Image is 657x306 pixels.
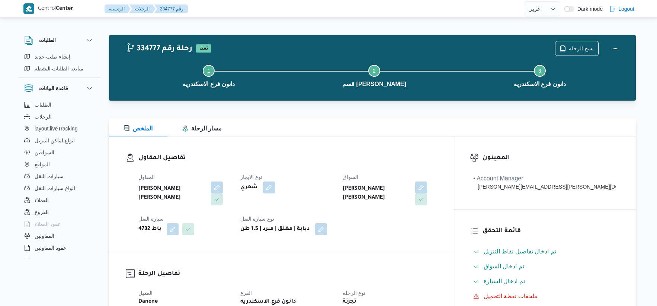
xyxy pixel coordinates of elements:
[470,290,619,302] button: ملحقات نقطة التحميل
[484,262,524,271] span: تم ادخال السواق
[608,41,622,56] button: Actions
[240,183,258,192] b: شهري
[7,276,31,299] iframe: chat widget
[538,68,541,74] span: 3
[35,112,52,121] span: الرحلات
[240,216,274,222] span: نوع سيارة النقل
[470,275,619,287] button: تم ادخال السيارة
[35,184,75,193] span: انواع سيارات النقل
[35,100,51,109] span: الطلبات
[483,226,619,236] h3: قائمة التحقق
[154,4,188,13] button: 334777 رقم
[21,99,97,111] button: الطلبات
[21,230,97,242] button: المقاولين
[21,194,97,206] button: العملاء
[21,206,97,218] button: الفروع
[483,153,619,163] h3: المعينون
[18,99,100,260] div: قاعدة البيانات
[35,160,50,169] span: المواقع
[35,243,66,252] span: عقود المقاولين
[35,64,83,73] span: متابعة الطلبات النشطة
[470,246,619,258] button: تم ادخال تفاصيل نفاط التنزيل
[240,225,310,234] b: دبابة | مغلق | مبرد | 1.5 طن
[473,174,616,191] span: • Account Manager abdallah.mohamed@illa.com.eg
[484,293,538,299] span: ملحقات نقطة التحميل
[569,44,594,53] span: نسخ الرحلة
[473,174,616,183] div: • Account Manager
[39,36,56,45] h3: الطلبات
[484,248,556,255] span: تم ادخال تفاصيل نفاط التنزيل
[343,174,358,180] span: السواق
[21,254,97,266] button: اجهزة التليفون
[240,290,252,296] span: الفرع
[484,263,524,269] span: تم ادخال السواق
[35,148,54,157] span: السواقين
[105,4,131,13] button: الرئيسيه
[618,4,634,13] span: Logout
[23,3,34,14] img: X8yXhbKr1z7QwAAAABJRU5ErkJggg==
[183,80,235,89] span: دانون فرع الاسكندريه
[21,51,97,63] button: إنشاء طلب جديد
[138,269,436,279] h3: تفاصيل الرحلة
[138,174,155,180] span: المقاول
[555,41,599,56] button: نسخ الرحلة
[129,4,156,13] button: الرحلات
[484,277,525,286] span: تم ادخال السيارة
[35,172,64,181] span: سيارات النقل
[343,290,365,296] span: نوع الرحله
[484,247,556,256] span: تم ادخال تفاصيل نفاط التنزيل
[35,208,49,217] span: الفروع
[21,158,97,170] button: المواقع
[21,218,97,230] button: عقود العملاء
[240,174,262,180] span: نوع الايجار
[21,123,97,135] button: layout.liveTracking
[342,80,406,89] span: قسم [PERSON_NAME]
[35,255,65,264] span: اجهزة التليفون
[457,56,622,95] button: دانون فرع الاسكندريه
[373,68,376,74] span: 2
[21,170,97,182] button: سيارات النقل
[24,36,94,45] button: الطلبات
[473,183,616,191] div: [PERSON_NAME][EMAIL_ADDRESS][PERSON_NAME][DOMAIN_NAME]
[126,56,292,95] button: دانون فرع الاسكندريه
[207,68,210,74] span: 1
[138,216,164,222] span: سيارة النقل
[196,44,211,53] span: تمت
[182,125,222,132] span: مسار الرحلة
[514,80,566,89] span: دانون فرع الاسكندريه
[56,6,73,12] b: Center
[484,278,525,284] span: تم ادخال السيارة
[126,44,192,54] h2: 334777 رحلة رقم
[484,292,538,301] span: ملحقات نقطة التحميل
[35,124,77,133] span: layout.liveTracking
[18,51,100,78] div: الطلبات
[21,135,97,146] button: انواع اماكن التنزيل
[138,225,161,234] b: باط 4732
[35,136,75,145] span: انواع اماكن التنزيل
[39,84,68,93] h3: قاعدة البيانات
[606,1,637,16] button: Logout
[21,242,97,254] button: عقود المقاولين
[35,231,54,240] span: المقاولين
[24,84,94,93] button: قاعدة البيانات
[343,184,410,202] b: [PERSON_NAME] [PERSON_NAME]
[21,63,97,75] button: متابعة الطلبات النشطة
[138,290,153,296] span: العميل
[35,196,49,205] span: العملاء
[292,56,457,95] button: قسم [PERSON_NAME]
[470,261,619,272] button: تم ادخال السواق
[138,153,436,163] h3: تفاصيل المقاول
[199,47,208,51] b: تمت
[35,220,61,228] span: عقود العملاء
[574,6,603,12] span: Dark mode
[21,146,97,158] button: السواقين
[21,182,97,194] button: انواع سيارات النقل
[35,52,70,61] span: إنشاء طلب جديد
[21,111,97,123] button: الرحلات
[138,184,206,202] b: [PERSON_NAME] [PERSON_NAME]
[124,125,153,132] span: الملخص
